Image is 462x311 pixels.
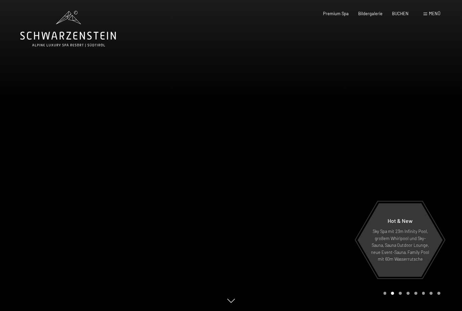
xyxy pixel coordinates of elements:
[323,11,349,16] a: Premium Spa
[358,11,383,16] a: Bildergalerie
[430,292,433,295] div: Carousel Page 7
[371,228,430,262] p: Sky Spa mit 23m Infinity Pool, großem Whirlpool und Sky-Sauna, Sauna Outdoor Lounge, neue Event-S...
[422,292,425,295] div: Carousel Page 6
[391,292,394,295] div: Carousel Page 2 (Current Slide)
[388,217,413,224] span: Hot & New
[414,292,417,295] div: Carousel Page 5
[381,292,440,295] div: Carousel Pagination
[357,203,443,277] a: Hot & New Sky Spa mit 23m Infinity Pool, großem Whirlpool und Sky-Sauna, Sauna Outdoor Lounge, ne...
[437,292,440,295] div: Carousel Page 8
[399,292,402,295] div: Carousel Page 3
[392,11,409,16] a: BUCHEN
[429,11,440,16] span: Menü
[407,292,410,295] div: Carousel Page 4
[384,292,387,295] div: Carousel Page 1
